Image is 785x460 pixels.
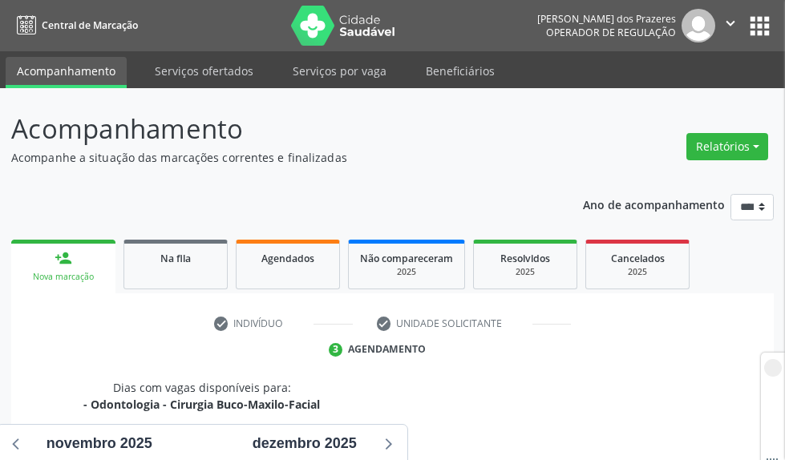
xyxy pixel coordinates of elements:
[42,18,138,32] span: Central de Marcação
[715,9,746,42] button: 
[22,271,104,283] div: Nova marcação
[160,252,191,265] span: Na fila
[83,396,320,413] div: - Odontologia - Cirurgia Buco-Maxilo-Facial
[611,252,665,265] span: Cancelados
[415,57,506,85] a: Beneficiários
[11,109,545,149] p: Acompanhamento
[329,343,343,357] div: 3
[40,433,159,454] div: novembro 2025
[11,149,545,166] p: Acompanhe a situação das marcações correntes e finalizadas
[686,133,768,160] button: Relatórios
[55,249,72,267] div: person_add
[144,57,265,85] a: Serviços ofertados
[537,12,676,26] div: [PERSON_NAME] dos Prazeres
[246,433,363,454] div: dezembro 2025
[261,252,314,265] span: Agendados
[682,9,715,42] img: img
[83,379,320,413] div: Dias com vagas disponíveis para:
[583,194,725,214] p: Ano de acompanhamento
[360,252,453,265] span: Não compareceram
[722,14,739,32] i: 
[746,12,774,40] button: apps
[281,57,398,85] a: Serviços por vaga
[546,26,676,39] span: Operador de regulação
[348,342,426,357] div: Agendamento
[6,57,127,88] a: Acompanhamento
[360,266,453,278] div: 2025
[11,12,138,38] a: Central de Marcação
[500,252,550,265] span: Resolvidos
[597,266,678,278] div: 2025
[485,266,565,278] div: 2025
